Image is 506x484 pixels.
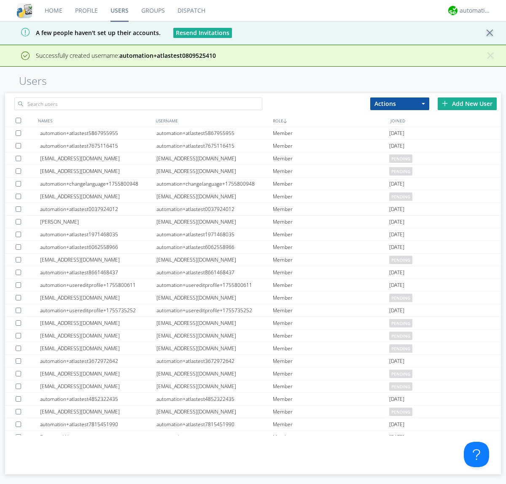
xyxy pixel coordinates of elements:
[156,165,273,177] div: [EMAIL_ADDRESS][DOMAIN_NAME]
[273,342,389,354] div: Member
[448,6,458,15] img: d2d01cd9b4174d08988066c6d424eccd
[40,431,156,443] div: Restricted User
[40,355,156,367] div: automation+atlastest3672972642
[156,228,273,241] div: automation+atlastest1971468035
[5,431,501,443] a: Restricted Userrestricted_automationorgMember[DATE]
[40,418,156,430] div: automation+atlastest7815451990
[389,418,404,431] span: [DATE]
[273,152,389,165] div: Member
[40,266,156,279] div: automation+atlastest8661468437
[273,304,389,316] div: Member
[156,368,273,380] div: [EMAIL_ADDRESS][DOMAIN_NAME]
[273,393,389,405] div: Member
[40,190,156,203] div: [EMAIL_ADDRESS][DOMAIN_NAME]
[273,292,389,304] div: Member
[273,355,389,367] div: Member
[273,254,389,266] div: Member
[156,431,273,443] div: restricted_automationorg
[5,418,501,431] a: automation+atlastest7815451990automation+atlastest7815451990Member[DATE]
[40,178,156,190] div: automation+changelanguage+1755800948
[156,241,273,253] div: automation+atlastest6062558966
[36,51,216,59] span: Successfully created username:
[119,51,216,59] strong: automation+atlastest0809525410
[389,431,404,443] span: [DATE]
[156,190,273,203] div: [EMAIL_ADDRESS][DOMAIN_NAME]
[40,292,156,304] div: [EMAIL_ADDRESS][DOMAIN_NAME]
[5,355,501,368] a: automation+atlastest3672972642automation+atlastest3672972642Member[DATE]
[5,330,501,342] a: [EMAIL_ADDRESS][DOMAIN_NAME][EMAIL_ADDRESS][DOMAIN_NAME]Memberpending
[389,279,404,292] span: [DATE]
[442,100,448,106] img: plus.svg
[156,279,273,291] div: automation+usereditprofile+1755800611
[389,332,412,340] span: pending
[156,127,273,139] div: automation+atlastest5867955955
[389,178,404,190] span: [DATE]
[40,152,156,165] div: [EMAIL_ADDRESS][DOMAIN_NAME]
[273,190,389,203] div: Member
[389,167,412,176] span: pending
[40,342,156,354] div: [EMAIL_ADDRESS][DOMAIN_NAME]
[389,241,404,254] span: [DATE]
[5,279,501,292] a: automation+usereditprofile+1755800611automation+usereditprofile+1755800611Member[DATE]
[389,304,404,317] span: [DATE]
[40,216,156,228] div: [PERSON_NAME]
[5,292,501,304] a: [EMAIL_ADDRESS][DOMAIN_NAME][EMAIL_ADDRESS][DOMAIN_NAME]Memberpending
[5,203,501,216] a: automation+atlastest0037924012automation+atlastest0037924012Member[DATE]
[273,140,389,152] div: Member
[40,380,156,392] div: [EMAIL_ADDRESS][DOMAIN_NAME]
[389,294,412,302] span: pending
[40,393,156,405] div: automation+atlastest4852322435
[273,418,389,430] div: Member
[389,344,412,353] span: pending
[389,203,404,216] span: [DATE]
[464,442,489,467] iframe: Toggle Customer Support
[5,304,501,317] a: automation+usereditprofile+1755735252automation+usereditprofile+1755735252Member[DATE]
[388,114,506,127] div: JOINED
[389,127,404,140] span: [DATE]
[156,317,273,329] div: [EMAIL_ADDRESS][DOMAIN_NAME]
[273,216,389,228] div: Member
[460,6,491,15] div: automation+atlas
[273,279,389,291] div: Member
[156,178,273,190] div: automation+changelanguage+1755800948
[389,192,412,201] span: pending
[5,342,501,355] a: [EMAIL_ADDRESS][DOMAIN_NAME][EMAIL_ADDRESS][DOMAIN_NAME]Memberpending
[5,380,501,393] a: [EMAIL_ADDRESS][DOMAIN_NAME][EMAIL_ADDRESS][DOMAIN_NAME]Memberpending
[273,380,389,392] div: Member
[389,370,412,378] span: pending
[5,127,501,140] a: automation+atlastest5867955955automation+atlastest5867955955Member[DATE]
[273,165,389,177] div: Member
[273,127,389,139] div: Member
[5,266,501,279] a: automation+atlastest8661468437automation+atlastest8661468437Member[DATE]
[5,317,501,330] a: [EMAIL_ADDRESS][DOMAIN_NAME][EMAIL_ADDRESS][DOMAIN_NAME]Memberpending
[389,393,404,406] span: [DATE]
[156,380,273,392] div: [EMAIL_ADDRESS][DOMAIN_NAME]
[14,97,262,110] input: Search users
[156,418,273,430] div: automation+atlastest7815451990
[389,228,404,241] span: [DATE]
[273,178,389,190] div: Member
[5,216,501,228] a: [PERSON_NAME][EMAIL_ADDRESS][DOMAIN_NAME]Member[DATE]
[5,393,501,406] a: automation+atlastest4852322435automation+atlastest4852322435Member[DATE]
[40,279,156,291] div: automation+usereditprofile+1755800611
[273,228,389,241] div: Member
[17,3,32,18] img: cddb5a64eb264b2086981ab96f4c1ba7
[156,140,273,152] div: automation+atlastest7675116415
[156,355,273,367] div: automation+atlastest3672972642
[156,330,273,342] div: [EMAIL_ADDRESS][DOMAIN_NAME]
[40,140,156,152] div: automation+atlastest7675116415
[389,216,404,228] span: [DATE]
[273,406,389,418] div: Member
[389,266,404,279] span: [DATE]
[5,152,501,165] a: [EMAIL_ADDRESS][DOMAIN_NAME][EMAIL_ADDRESS][DOMAIN_NAME]Memberpending
[389,140,404,152] span: [DATE]
[40,228,156,241] div: automation+atlastest1971468035
[273,317,389,329] div: Member
[40,241,156,253] div: automation+atlastest6062558966
[40,330,156,342] div: [EMAIL_ADDRESS][DOMAIN_NAME]
[156,216,273,228] div: [EMAIL_ADDRESS][DOMAIN_NAME]
[273,330,389,342] div: Member
[156,266,273,279] div: automation+atlastest8661468437
[389,319,412,327] span: pending
[156,406,273,418] div: [EMAIL_ADDRESS][DOMAIN_NAME]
